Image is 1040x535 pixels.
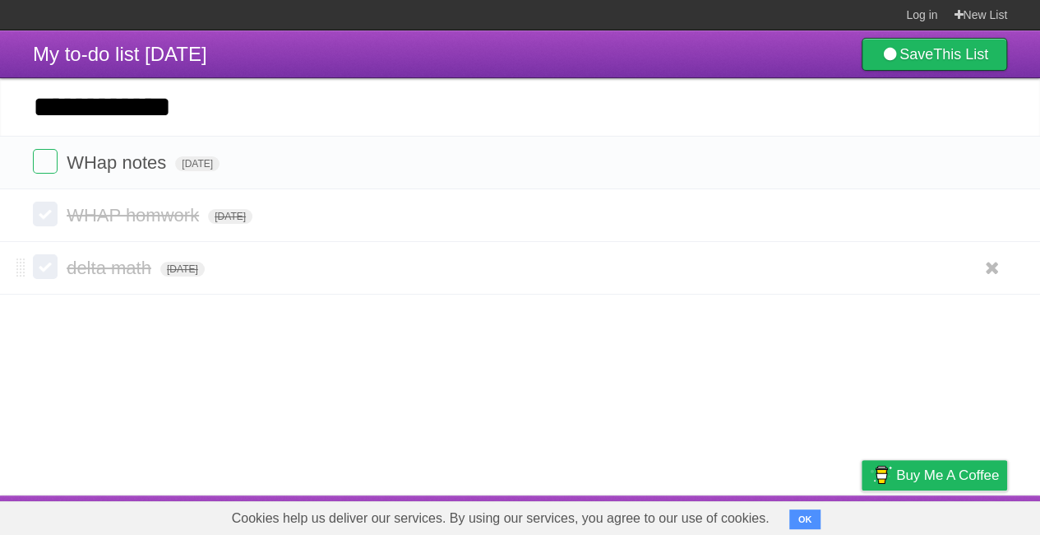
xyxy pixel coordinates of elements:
span: WHap notes [67,152,170,173]
label: Done [33,149,58,174]
label: Done [33,254,58,279]
span: delta math [67,258,155,278]
a: Terms [784,500,820,531]
span: [DATE] [160,262,205,277]
a: Developers [697,500,764,531]
a: SaveThis List [862,38,1007,71]
span: Buy me a coffee [896,461,999,490]
span: [DATE] [208,209,252,224]
img: Buy me a coffee [870,461,892,489]
label: Done [33,202,58,226]
a: Privacy [840,500,883,531]
a: About [643,500,677,531]
span: Cookies help us deliver our services. By using our services, you agree to our use of cookies. [215,502,786,535]
a: Suggest a feature [904,500,1007,531]
button: OK [789,509,821,529]
a: Buy me a coffee [862,460,1007,491]
span: WHAP homwork [67,205,203,226]
span: [DATE] [175,156,220,171]
span: My to-do list [DATE] [33,43,207,65]
b: This List [933,46,988,63]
